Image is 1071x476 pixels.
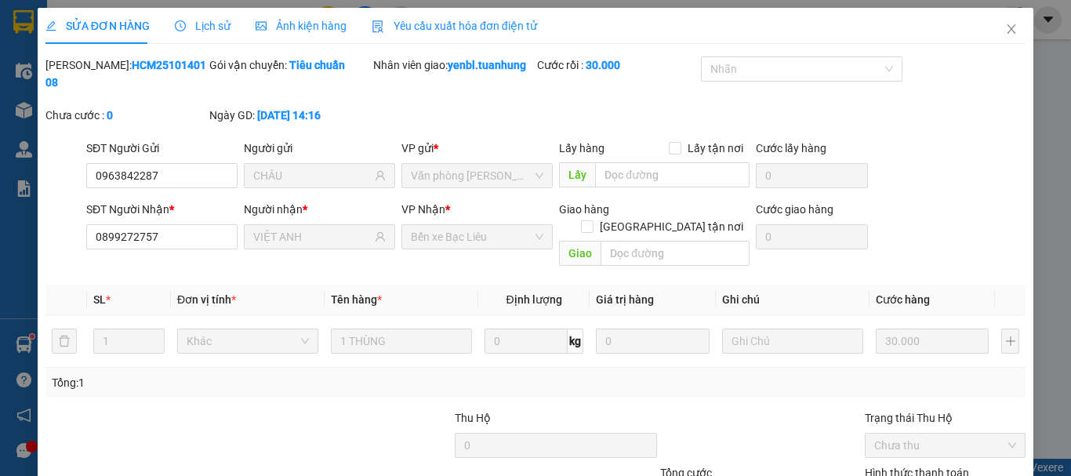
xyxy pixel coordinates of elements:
button: Close [989,8,1033,52]
b: 0 [107,109,113,122]
div: Người nhận [244,201,395,218]
b: Tiêu chuẩn [289,59,345,71]
span: [GEOGRAPHIC_DATA] tận nơi [594,218,750,235]
b: [DATE] 14:16 [257,109,321,122]
span: clock-circle [175,20,186,31]
span: edit [45,20,56,31]
div: Chưa cước : [45,107,206,124]
span: Định lượng [506,293,561,306]
span: Yêu cầu xuất hóa đơn điện tử [372,20,537,32]
span: user [375,170,386,181]
div: Tổng: 1 [52,374,415,391]
span: Giao [559,241,601,266]
span: Lấy hàng [559,142,604,154]
b: yenbl.tuanhung [448,59,526,71]
span: picture [256,20,267,31]
input: Tên người nhận [253,228,372,245]
div: Nhân viên giao: [373,56,534,74]
span: kg [568,329,583,354]
span: Lấy tận nơi [681,140,750,157]
span: Ảnh kiện hàng [256,20,347,32]
input: Dọc đường [595,162,750,187]
span: Cước hàng [876,293,930,306]
input: Cước giao hàng [756,224,868,249]
label: Cước giao hàng [756,203,833,216]
label: Cước lấy hàng [756,142,826,154]
span: Tên hàng [331,293,382,306]
div: Cước rồi : [537,56,698,74]
b: 30.000 [586,59,620,71]
input: 0 [596,329,709,354]
div: SĐT Người Gửi [86,140,238,157]
span: Đơn vị tính [177,293,236,306]
span: Chưa thu [874,434,1016,457]
span: Giao hàng [559,203,609,216]
div: VP gửi [401,140,553,157]
div: [PERSON_NAME]: [45,56,206,91]
input: Ghi Chú [722,329,863,354]
span: Thu Hộ [455,412,491,424]
span: SỬA ĐƠN HÀNG [45,20,150,32]
input: Cước lấy hàng [756,163,868,188]
span: Bến xe Bạc Liêu [411,225,543,249]
span: Lấy [559,162,595,187]
th: Ghi chú [716,285,870,315]
span: user [375,231,386,242]
span: Văn phòng Hồ Chí Minh [411,164,543,187]
span: Khác [187,329,309,353]
div: Người gửi [244,140,395,157]
div: Trạng thái Thu Hộ [865,409,1026,427]
span: Giá trị hàng [596,293,654,306]
input: Dọc đường [601,241,750,266]
img: icon [372,20,384,33]
input: 0 [876,329,989,354]
span: Lịch sử [175,20,231,32]
span: VP Nhận [401,203,445,216]
span: SL [93,293,106,306]
div: Gói vận chuyển: [209,56,370,74]
div: SĐT Người Nhận [86,201,238,218]
input: Tên người gửi [253,167,372,184]
input: VD: Bàn, Ghế [331,329,472,354]
button: plus [1001,329,1019,354]
button: delete [52,329,77,354]
div: Ngày GD: [209,107,370,124]
span: close [1005,23,1018,35]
